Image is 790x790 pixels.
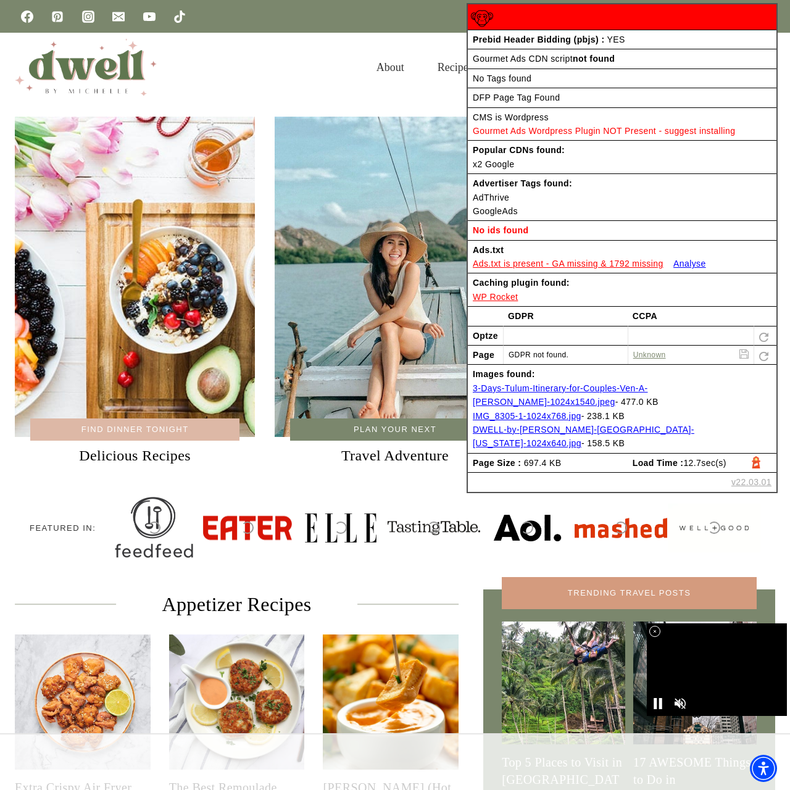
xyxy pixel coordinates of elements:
[473,225,528,235] strong: No ids found
[473,383,648,407] a: 3-Days-Tulum-Itinerary-for-Couples-Ven-A-[PERSON_NAME]-1024x1540.jpeg
[15,634,151,770] a: Read More Extra Crispy Air Fryer Karaage (Japanese Fried Chicken)
[169,634,305,770] a: Read More The Best Remoulade Sauce Recipe for Crab Cakes
[502,622,625,745] img: Bali, flying fox
[323,634,459,770] a: Read More Sambal Aioli (Hot Chili Aioli) Dipping Sauce
[30,522,98,534] h5: featured in:
[473,411,581,421] a: IMG_8305-1-1024x768.jpg
[473,159,514,169] gads_data: x2 Google
[668,481,760,574] div: 7 of 10
[468,69,776,88] td: No Tags found
[573,54,615,64] b: not found
[574,481,667,574] div: 6 of 10
[15,39,157,96] img: DWELL by michelle
[503,345,628,364] td: GDPR not found.
[388,481,480,574] div: 4 of 10
[106,4,131,29] a: Email
[360,48,421,88] a: About
[473,145,565,155] strong: Popular CDNs found:
[201,481,294,574] div: 2 of 10
[633,351,666,359] a: Unknown
[15,634,151,770] img: crispy chicken karaage on a plate and a slice of lemon
[633,622,757,745] a: Read More 17 AWESOME Things to Do in Portland, Oregon
[294,481,387,574] div: 3 of 10
[107,481,200,574] div: 1 of 10
[473,278,570,288] strong: Caching plugin found:
[473,245,504,255] strong: Ads.txt
[471,7,493,30] img: wCtt+hfi+TtpgAAAABJRU5ErkJggg==
[136,589,338,619] h2: Appetizer Recipes
[473,458,521,468] strong: Page Size :
[76,4,101,29] a: Instagram
[473,193,518,216] gads_data: AdThrive GoogleAds
[360,48,748,88] nav: Primary Navigation
[502,622,625,745] a: Read More Top 5 Places to Visit in Indonesia
[468,4,776,30] tr: Red - No tags found Red - false caching found Red - Ads.txt present but GA missing 1792 missing
[15,4,39,29] a: Facebook
[167,4,192,29] a: TikTok
[750,755,777,782] div: Accessibility Menu
[468,49,776,68] td: Gourmet Ads CDN script
[628,345,754,364] td: Page CCPA Unknown { "command":"getUSPData" ,"version":1 ,"uspString":"1YNY" }
[524,458,562,468] gads_data: 697.4 KB
[481,481,573,574] div: 5 of 10
[169,634,305,770] img: Crab,Cake,With,Remoulade,Sauce,And,Lemon,In,A,White
[473,331,498,341] strong: Optze
[473,35,604,44] strong: Prebid Header Bidding (pbjs) :
[473,126,735,136] span: Gourmet Ads Wordpress Plugin NOT Present - suggest installing
[647,623,787,716] iframe: Advertisement
[107,481,760,574] div: Photo Gallery Carousel
[473,369,535,379] strong: Images found:
[468,107,776,141] td: CMS is Wordpress
[473,383,694,449] gads_data: - 477.0 KB - 238.1 KB - 158.5 KB
[421,48,489,88] a: Recipes
[502,577,757,609] h5: Trending Travel Posts
[673,259,706,268] a: Analyse
[633,458,684,468] strong: Load Time :
[628,453,776,472] td: sec(s)
[473,292,518,302] a: WP Rocket
[323,634,459,770] img: Sambal aioli in a bowl
[731,475,771,489] a: v22.03.01
[473,350,494,360] strong: Page
[683,458,701,468] gads_data: 12.7
[473,178,572,188] strong: Advertiser Tags found:
[45,4,70,29] a: Pinterest
[633,311,657,321] strong: CCPA
[473,425,694,448] a: DWELL-by-[PERSON_NAME]-[GEOGRAPHIC_DATA]-[US_STATE]-1024x640.jpg
[137,4,162,29] a: YouTube
[508,311,534,321] strong: GDPR
[607,35,625,44] gads_data: YES
[468,88,776,107] td: DFP Page Tag Found
[468,453,776,472] tr: Click to open Google Lighthouse page analysis
[473,259,663,268] a: Ads.txt is present - GA missing & 1792 missing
